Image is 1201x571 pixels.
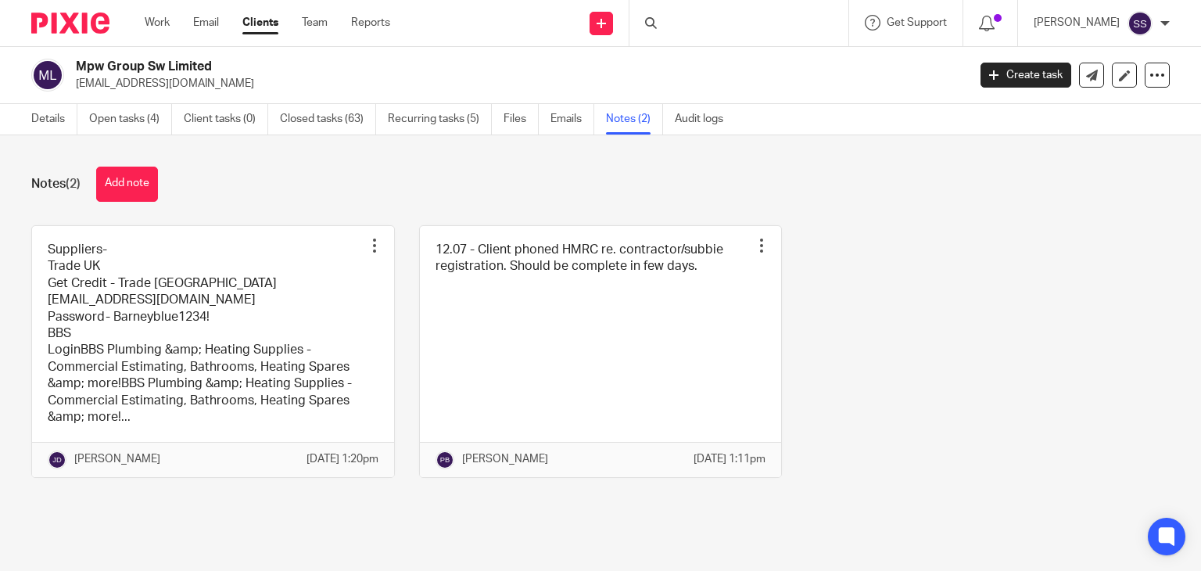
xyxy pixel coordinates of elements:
a: Closed tasks (63) [280,104,376,135]
a: Notes (2) [606,104,663,135]
h1: Notes [31,176,81,192]
p: [DATE] 1:20pm [307,451,378,467]
a: Client tasks (0) [184,104,268,135]
p: [PERSON_NAME] [1034,15,1120,31]
img: Pixie [31,13,109,34]
a: Open tasks (4) [89,104,172,135]
a: Team [302,15,328,31]
button: Add note [96,167,158,202]
img: svg%3E [1128,11,1153,36]
a: Recurring tasks (5) [388,104,492,135]
a: Clients [242,15,278,31]
a: Files [504,104,539,135]
h2: Mpw Group Sw Limited [76,59,781,75]
a: Create task [981,63,1071,88]
p: [EMAIL_ADDRESS][DOMAIN_NAME] [76,76,957,92]
img: svg%3E [31,59,64,92]
a: Emails [550,104,594,135]
a: Details [31,104,77,135]
p: [PERSON_NAME] [74,451,160,467]
a: Reports [351,15,390,31]
p: [DATE] 1:11pm [694,451,765,467]
img: svg%3E [436,451,454,469]
span: (2) [66,178,81,190]
a: Email [193,15,219,31]
p: [PERSON_NAME] [462,451,548,467]
a: Work [145,15,170,31]
img: svg%3E [48,451,66,469]
a: Audit logs [675,104,735,135]
span: Get Support [887,17,947,28]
